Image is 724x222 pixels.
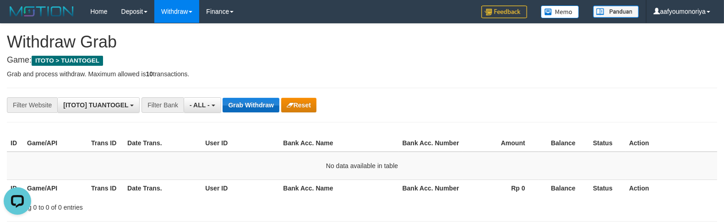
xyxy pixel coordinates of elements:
[7,180,23,196] th: ID
[142,97,184,113] div: Filter Bank
[7,56,717,65] h4: Game:
[190,101,210,109] span: - ALL -
[23,180,87,196] th: Game/API
[626,180,717,196] th: Action
[399,135,463,152] th: Bank Acc. Number
[201,180,279,196] th: User ID
[279,180,398,196] th: Bank Acc. Name
[7,152,717,180] td: No data available in table
[481,5,527,18] img: Feedback.jpg
[184,97,221,113] button: - ALL -
[463,135,539,152] th: Amount
[593,5,639,18] img: panduan.png
[463,180,539,196] th: Rp 0
[7,135,23,152] th: ID
[201,135,279,152] th: User ID
[399,180,463,196] th: Bank Acc. Number
[7,33,717,51] h1: Withdraw Grab
[7,5,76,18] img: MOTION_logo.png
[7,199,295,212] div: Showing 0 to 0 of 0 entries
[63,101,128,109] span: [ITOTO] TUANTOGEL
[124,180,201,196] th: Date Trans.
[539,180,589,196] th: Balance
[281,98,316,112] button: Reset
[589,180,626,196] th: Status
[146,70,153,78] strong: 10
[539,135,589,152] th: Balance
[57,97,140,113] button: [ITOTO] TUANTOGEL
[7,69,717,79] p: Grab and process withdraw. Maximum allowed is transactions.
[223,98,279,112] button: Grab Withdraw
[626,135,717,152] th: Action
[23,135,87,152] th: Game/API
[589,135,626,152] th: Status
[124,135,201,152] th: Date Trans.
[541,5,579,18] img: Button%20Memo.svg
[32,56,103,66] span: ITOTO > TUANTOGEL
[7,97,57,113] div: Filter Website
[4,4,31,31] button: Open LiveChat chat widget
[87,135,124,152] th: Trans ID
[87,180,124,196] th: Trans ID
[279,135,398,152] th: Bank Acc. Name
